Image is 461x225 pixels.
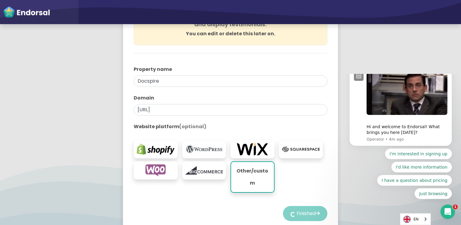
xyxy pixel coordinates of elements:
[134,75,327,87] input: eg. My Website
[134,66,327,73] label: Property name
[453,204,458,209] span: 1
[51,88,112,99] button: Quick reply: I'd like more information
[234,143,272,155] img: wix.com-logo.png
[141,15,320,28] h4: A property is a unique domain for which you'd like to collect and display testimonials.
[282,143,320,155] img: squarespace.com-logo.png
[26,63,107,68] p: Message from Operator, sent 4m ago
[45,74,112,85] button: Quick reply: I'm interested in signing up
[137,143,175,155] img: shopify.com-logo.png
[400,213,431,225] div: Language
[3,6,50,18] img: endorsal-logo-white@2x.png
[400,213,431,225] aside: Language selected: English
[440,204,455,219] iframe: Intercom live chat
[37,101,112,112] button: Quick reply: I have a question about pricing
[185,164,223,176] img: bigcommerce.com-logo.png
[26,44,107,62] div: Hi and welcome to Endorsal! What brings you here [DATE]?
[9,74,112,125] div: Quick reply options
[283,206,327,221] button: Finished
[134,123,327,130] label: Website platform
[340,74,461,203] iframe: Intercom notifications message
[74,114,112,125] button: Quick reply: Just browsing
[134,104,327,116] input: eg. websitename.com
[185,143,223,155] img: wordpress.org-logo.png
[400,214,431,225] a: EN
[134,94,327,102] label: Domain
[141,30,320,37] p: You can edit or delete this later on.
[137,164,175,176] img: woocommerce.com-logo.png
[179,123,206,130] span: (optional)
[234,165,271,189] p: Other/custom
